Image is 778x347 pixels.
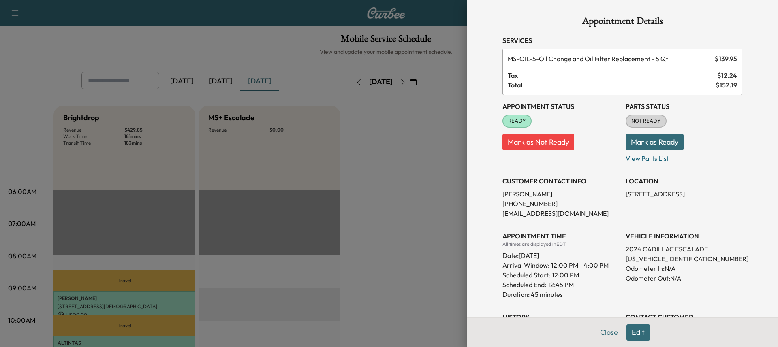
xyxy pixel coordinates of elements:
h3: Services [502,36,742,45]
div: All times are displayed in EDT [502,241,619,247]
p: Odometer Out: N/A [626,273,742,283]
div: Date: [DATE] [502,247,619,260]
p: Scheduled End: [502,280,546,290]
p: 12:45 PM [548,280,574,290]
p: View Parts List [626,150,742,163]
p: 12:00 PM [552,270,579,280]
p: Arrival Window: [502,260,619,270]
p: Odometer In: N/A [626,264,742,273]
h3: CUSTOMER CONTACT INFO [502,176,619,186]
h3: APPOINTMENT TIME [502,231,619,241]
span: READY [503,117,531,125]
p: [PHONE_NUMBER] [502,199,619,209]
h3: LOCATION [626,176,742,186]
button: Mark as Not Ready [502,134,574,150]
span: 12:00 PM - 4:00 PM [551,260,609,270]
h3: CONTACT CUSTOMER [626,312,742,322]
span: NOT READY [626,117,666,125]
h3: VEHICLE INFORMATION [626,231,742,241]
p: 2024 CADILLAC ESCALADE [626,244,742,254]
h3: History [502,312,619,322]
h3: Parts Status [626,102,742,111]
button: Close [595,324,623,341]
p: [US_VEHICLE_IDENTIFICATION_NUMBER] [626,254,742,264]
h1: Appointment Details [502,16,742,29]
span: Oil Change and Oil Filter Replacement - 5 Qt [508,54,712,64]
button: Edit [626,324,650,341]
span: Total [508,80,716,90]
span: $ 152.19 [716,80,737,90]
p: [PERSON_NAME] [502,189,619,199]
span: Tax [508,70,717,80]
p: [EMAIL_ADDRESS][DOMAIN_NAME] [502,209,619,218]
p: Scheduled Start: [502,270,550,280]
span: $ 139.95 [715,54,737,64]
p: Duration: 45 minutes [502,290,619,299]
p: [STREET_ADDRESS] [626,189,742,199]
h3: Appointment Status [502,102,619,111]
button: Mark as Ready [626,134,684,150]
span: $ 12.24 [717,70,737,80]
